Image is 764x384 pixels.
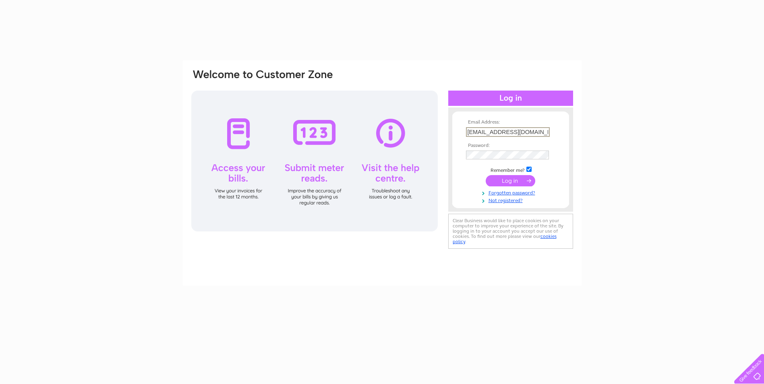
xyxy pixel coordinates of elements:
a: Forgotten password? [466,188,557,196]
th: Password: [464,143,557,149]
div: Clear Business would like to place cookies on your computer to improve your experience of the sit... [448,214,573,249]
td: Remember me? [464,165,557,173]
input: Submit [486,175,535,186]
a: Not registered? [466,196,557,204]
th: Email Address: [464,120,557,125]
a: cookies policy [453,233,557,244]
